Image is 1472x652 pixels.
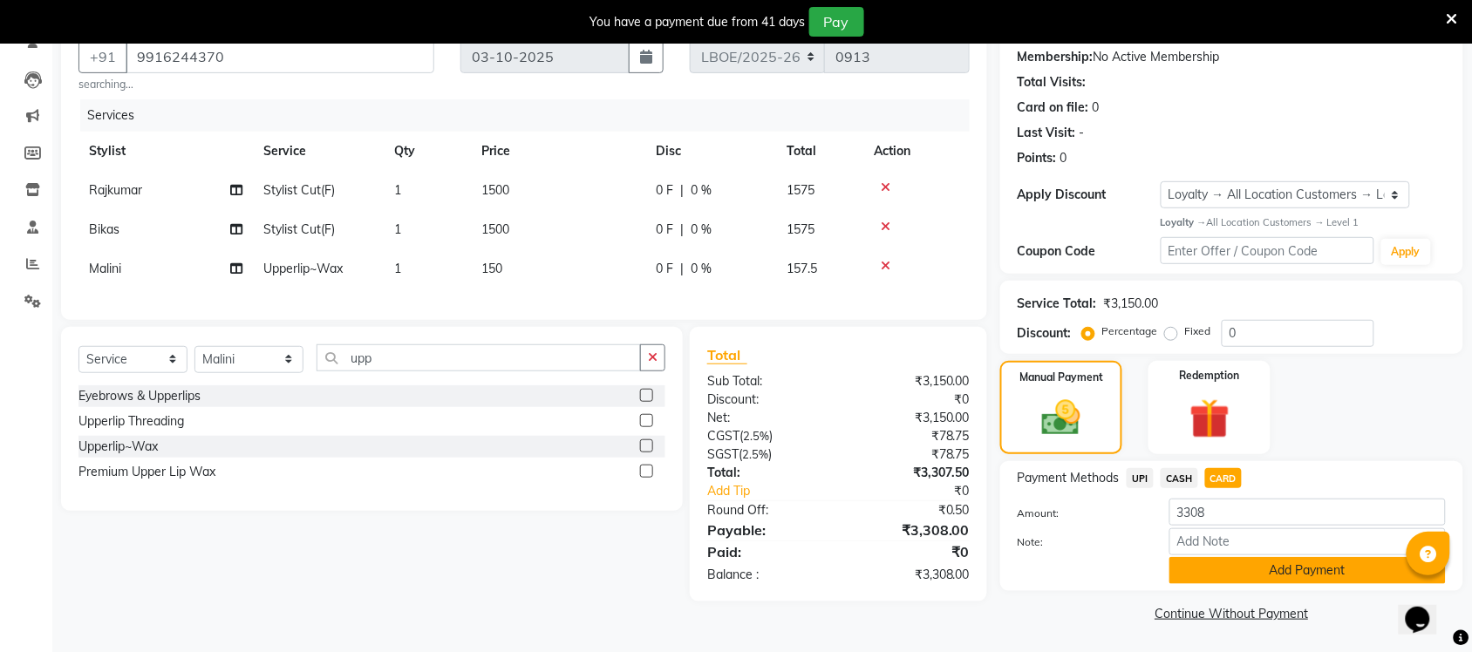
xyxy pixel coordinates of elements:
[1169,499,1446,526] input: Amount
[78,132,253,171] th: Stylist
[838,409,983,427] div: ₹3,150.00
[481,221,509,237] span: 1500
[1399,582,1455,635] iframe: chat widget
[691,221,712,239] span: 0 %
[89,182,142,198] span: Rajkumar
[838,501,983,520] div: ₹0.50
[78,463,215,481] div: Premium Upper Lip Wax
[471,132,645,171] th: Price
[1005,534,1156,550] label: Note:
[1018,324,1072,343] div: Discount:
[838,445,983,464] div: ₹78.75
[787,261,817,276] span: 157.5
[863,132,970,171] th: Action
[263,182,335,198] span: Stylist Cut(F)
[787,221,814,237] span: 1575
[862,482,983,500] div: ₹0
[1018,48,1446,66] div: No Active Membership
[1104,295,1159,313] div: ₹3,150.00
[1381,239,1431,265] button: Apply
[680,221,684,239] span: |
[384,132,471,171] th: Qty
[263,221,335,237] span: Stylist Cut(F)
[1030,396,1093,440] img: _cash.svg
[1161,237,1374,264] input: Enter Offer / Coupon Code
[1093,98,1100,117] div: 0
[838,372,983,391] div: ₹3,150.00
[656,260,673,278] span: 0 F
[694,409,839,427] div: Net:
[776,132,863,171] th: Total
[1177,394,1243,444] img: _gift.svg
[394,182,401,198] span: 1
[78,387,201,405] div: Eyebrows & Upperlips
[680,181,684,200] span: |
[707,428,739,444] span: CGST
[1169,557,1446,584] button: Add Payment
[1018,98,1089,117] div: Card on file:
[694,541,839,562] div: Paid:
[1004,605,1460,623] a: Continue Without Payment
[317,344,641,371] input: Search or Scan
[694,445,839,464] div: ( )
[126,40,434,73] input: Search by Name/Mobile/Email/Code
[1205,468,1243,488] span: CARD
[1102,323,1158,339] label: Percentage
[1018,242,1161,261] div: Coupon Code
[89,221,119,237] span: Bikas
[707,446,739,462] span: SGST
[1018,73,1087,92] div: Total Visits:
[691,260,712,278] span: 0 %
[694,501,839,520] div: Round Off:
[1161,468,1198,488] span: CASH
[691,181,712,200] span: 0 %
[481,261,502,276] span: 150
[656,221,673,239] span: 0 F
[1018,48,1094,66] div: Membership:
[694,566,839,584] div: Balance :
[89,261,121,276] span: Malini
[656,181,673,200] span: 0 F
[394,221,401,237] span: 1
[1185,323,1211,339] label: Fixed
[838,566,983,584] div: ₹3,308.00
[694,482,862,500] a: Add Tip
[1060,149,1067,167] div: 0
[1169,528,1446,555] input: Add Note
[645,132,776,171] th: Disc
[694,520,839,540] div: Payable:
[481,182,509,198] span: 1500
[694,391,839,409] div: Discount:
[743,429,769,443] span: 2.5%
[253,132,384,171] th: Service
[838,520,983,540] div: ₹3,308.00
[1080,124,1085,142] div: -
[1018,186,1161,204] div: Apply Discount
[742,447,768,461] span: 2.5%
[694,464,839,482] div: Total:
[78,77,434,92] small: searching...
[1018,469,1120,487] span: Payment Methods
[78,412,184,431] div: Upperlip Threading
[680,260,684,278] span: |
[694,427,839,445] div: ( )
[1161,216,1207,228] strong: Loyalty →
[263,261,343,276] span: Upperlip~Wax
[1127,468,1154,488] span: UPI
[394,261,401,276] span: 1
[838,541,983,562] div: ₹0
[787,182,814,198] span: 1575
[80,99,983,132] div: Services
[809,7,864,37] button: Pay
[1019,370,1103,385] label: Manual Payment
[1180,368,1240,384] label: Redemption
[1018,149,1057,167] div: Points:
[1005,506,1156,521] label: Amount:
[78,438,158,456] div: Upperlip~Wax
[707,346,747,364] span: Total
[590,13,806,31] div: You have a payment due from 41 days
[1018,295,1097,313] div: Service Total:
[694,372,839,391] div: Sub Total:
[1161,215,1446,230] div: All Location Customers → Level 1
[838,391,983,409] div: ₹0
